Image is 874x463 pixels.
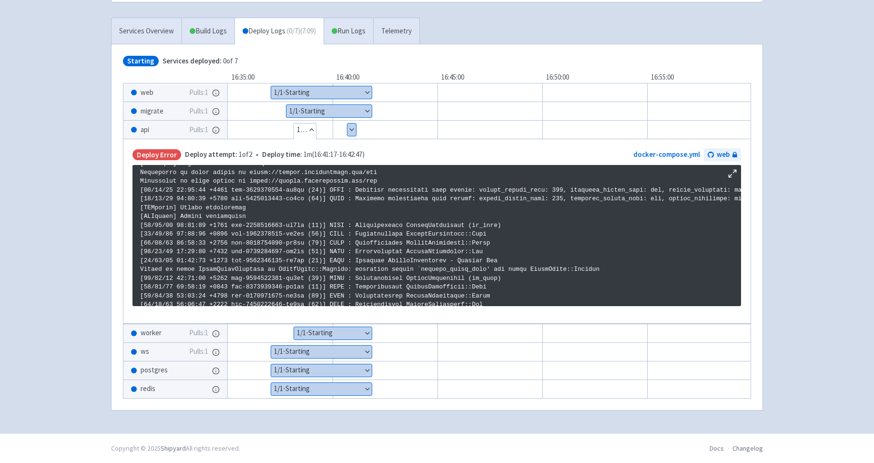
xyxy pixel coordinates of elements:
a: Shipyard [161,444,186,453]
span: Deploy Error [132,149,181,160]
a: Docs [710,444,724,453]
span: web [717,149,730,160]
div: 16:40:00 [333,72,437,83]
span: Pulls: 1 [189,106,208,117]
div: 16:55:00 [647,72,752,83]
span: redis [141,383,155,394]
span: Services deployed: [163,56,222,65]
span: worker [141,328,162,339]
div: 16:45:00 [437,72,542,83]
span: postgres [141,365,168,376]
span: 0 of 7 [163,56,238,67]
span: api [141,124,149,135]
a: web [704,148,741,161]
button: Maximize log window [728,169,737,178]
span: Deploy time: [262,150,302,159]
span: 1 of 2 [185,149,252,160]
div: Copyright © 2025 All rights reserved. [111,443,240,453]
span: ws [141,346,149,357]
a: Services Overview [112,18,182,44]
span: Pulls: 1 [189,87,208,98]
span: • [185,149,365,160]
a: Deploy Logs (0/7)(7:09) [234,18,324,44]
a: Telemetry [373,18,419,44]
span: Starting [123,56,159,67]
div: 16:35:00 [228,72,333,83]
a: Run Logs [324,18,373,44]
span: ( 0 / 7 ) (7:09) [287,26,316,37]
span: 1m ( 16:41:17 - 16:42:47 ) [262,149,365,160]
span: Pulls: 1 [189,328,208,339]
a: docker-compose.yml [633,150,700,159]
span: migrate [141,106,163,117]
div: 16:50:00 [542,72,647,83]
span: Pulls: 1 [189,346,208,357]
a: Changelog [732,444,763,453]
span: Pulls: 1 [189,124,208,135]
span: web [141,87,153,98]
a: Build Logs [182,18,234,44]
span: Deploy attempt: [185,150,237,159]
